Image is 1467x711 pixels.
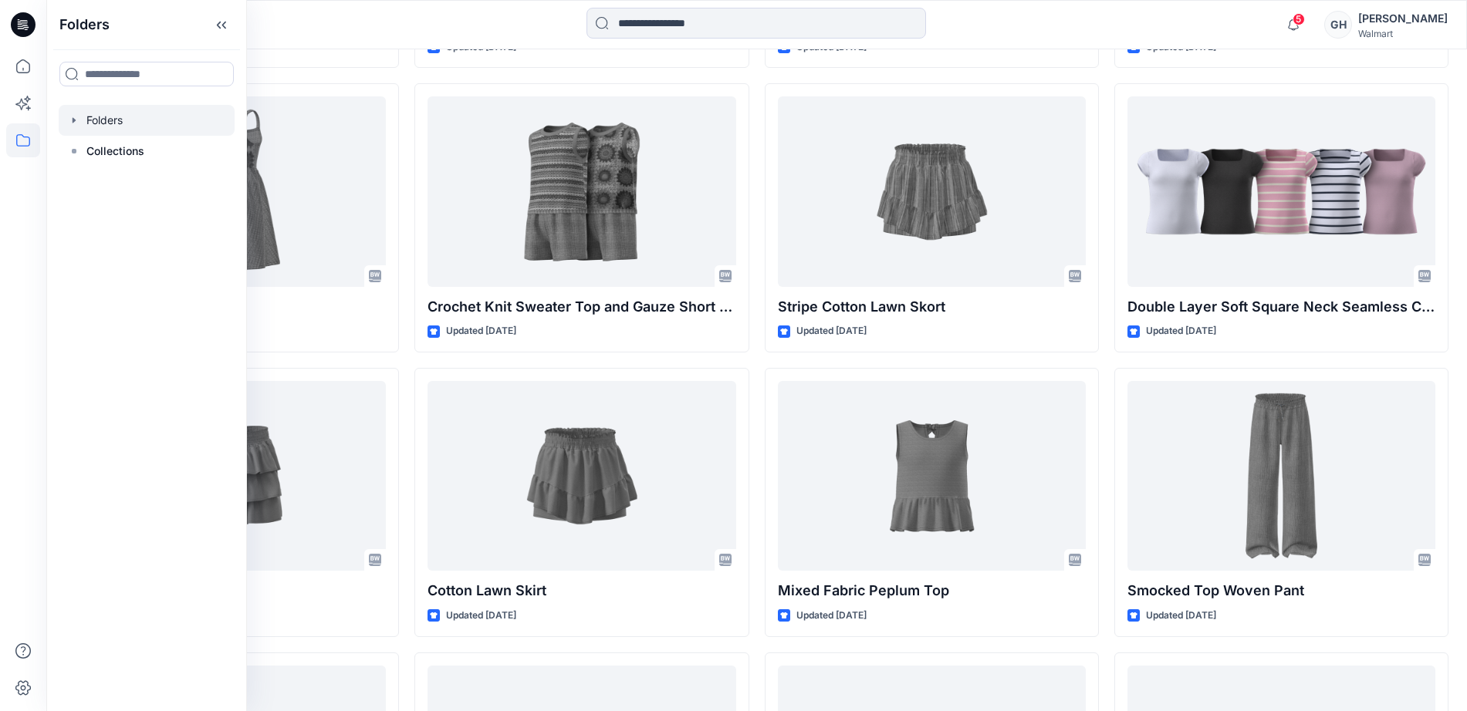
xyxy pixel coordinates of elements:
a: Mixed Fabric Peplum Top [778,381,1086,571]
div: GH [1324,11,1352,39]
p: Updated [DATE] [446,608,516,624]
p: Updated [DATE] [796,323,867,339]
p: Updated [DATE] [796,608,867,624]
div: [PERSON_NAME] [1358,9,1448,28]
p: Updated [DATE] [446,323,516,339]
p: Stripe Cotton Lawn Skort [778,296,1086,318]
p: Collections [86,142,144,160]
a: Smocked Top Woven Pant [1127,381,1435,571]
p: Updated [DATE] [1146,323,1216,339]
p: Updated [DATE] [1146,608,1216,624]
a: Crochet Knit Sweater Top and Gauze Short Set [428,96,735,286]
p: Smocked Top Woven Pant [1127,580,1435,601]
span: 5 [1293,13,1305,25]
p: Cotton Lawn Skirt [428,580,735,601]
a: Stripe Cotton Lawn Skort [778,96,1086,286]
p: Mixed Fabric Peplum Top [778,580,1086,601]
a: Cotton Lawn Skirt [428,381,735,571]
div: Walmart [1358,28,1448,39]
p: Crochet Knit Sweater Top and Gauze Short Set [428,296,735,318]
a: Double Layer Soft Square Neck Seamless Crop [1127,96,1435,286]
p: Double Layer Soft Square Neck Seamless Crop [1127,296,1435,318]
